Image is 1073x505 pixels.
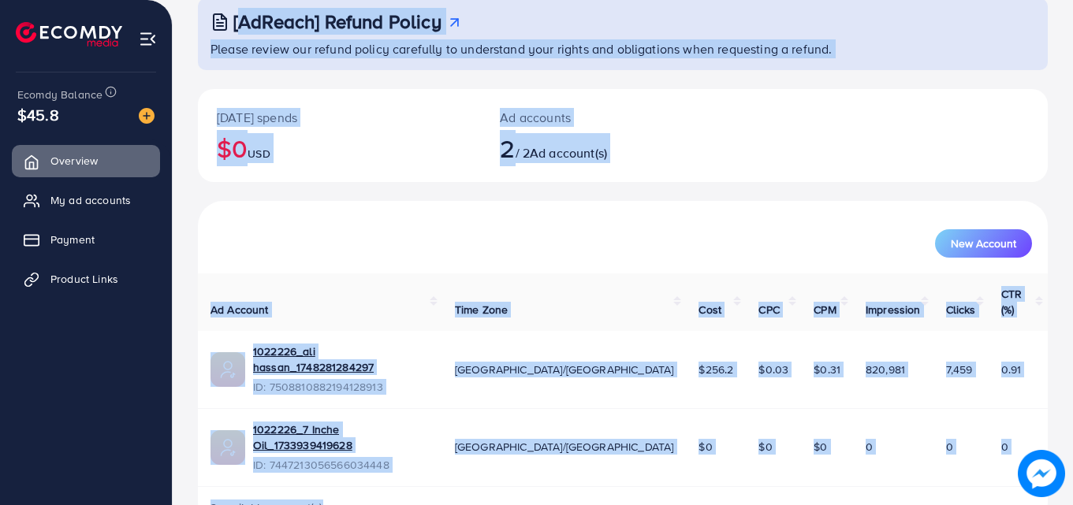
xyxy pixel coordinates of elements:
[699,439,712,455] span: $0
[17,87,102,102] span: Ecomdy Balance
[217,108,462,127] p: [DATE] spends
[233,10,441,33] h3: [AdReach] Refund Policy
[866,362,905,377] span: 820,981
[211,39,1038,58] p: Please review our refund policy carefully to understand your rights and obligations when requesti...
[455,362,674,377] span: [GEOGRAPHIC_DATA]/[GEOGRAPHIC_DATA]
[17,103,59,126] span: $45.8
[139,108,155,124] img: image
[530,144,607,162] span: Ad account(s)
[814,302,836,317] span: CPM
[253,457,430,473] span: ID: 7447213056566034448
[758,302,779,317] span: CPC
[500,108,675,127] p: Ad accounts
[139,30,157,48] img: menu
[866,439,873,455] span: 0
[1001,286,1022,317] span: CTR (%)
[211,352,245,387] img: ic-ads-acc.e4c84228.svg
[758,362,788,377] span: $0.03
[211,430,245,465] img: ic-ads-acc.e4c84228.svg
[814,439,827,455] span: $0
[217,133,462,163] h2: $0
[946,362,973,377] span: 7,459
[50,271,118,287] span: Product Links
[758,439,772,455] span: $0
[12,263,160,295] a: Product Links
[211,302,269,317] span: Ad Account
[455,439,674,455] span: [GEOGRAPHIC_DATA]/[GEOGRAPHIC_DATA]
[500,133,675,163] h2: / 2
[12,145,160,176] a: Overview
[253,343,430,376] a: 1022226_ali hassan_1748281284297
[946,302,976,317] span: Clicks
[50,192,131,208] span: My ad accounts
[16,22,122,46] img: logo
[12,184,160,216] a: My ad accounts
[1020,452,1063,495] img: image
[935,229,1032,258] button: New Account
[1001,439,1008,455] span: 0
[455,302,508,317] span: Time Zone
[951,238,1016,249] span: New Account
[1001,362,1022,377] span: 0.91
[699,362,733,377] span: $256.2
[253,379,430,395] span: ID: 7508810882194128913
[248,146,270,162] span: USD
[12,224,160,255] a: Payment
[500,130,515,166] span: 2
[50,153,98,169] span: Overview
[50,232,95,247] span: Payment
[699,302,721,317] span: Cost
[814,362,840,377] span: $0.31
[946,439,953,455] span: 0
[253,421,430,454] a: 1022226_7 Inche Oil_1733939419628
[866,302,921,317] span: Impression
